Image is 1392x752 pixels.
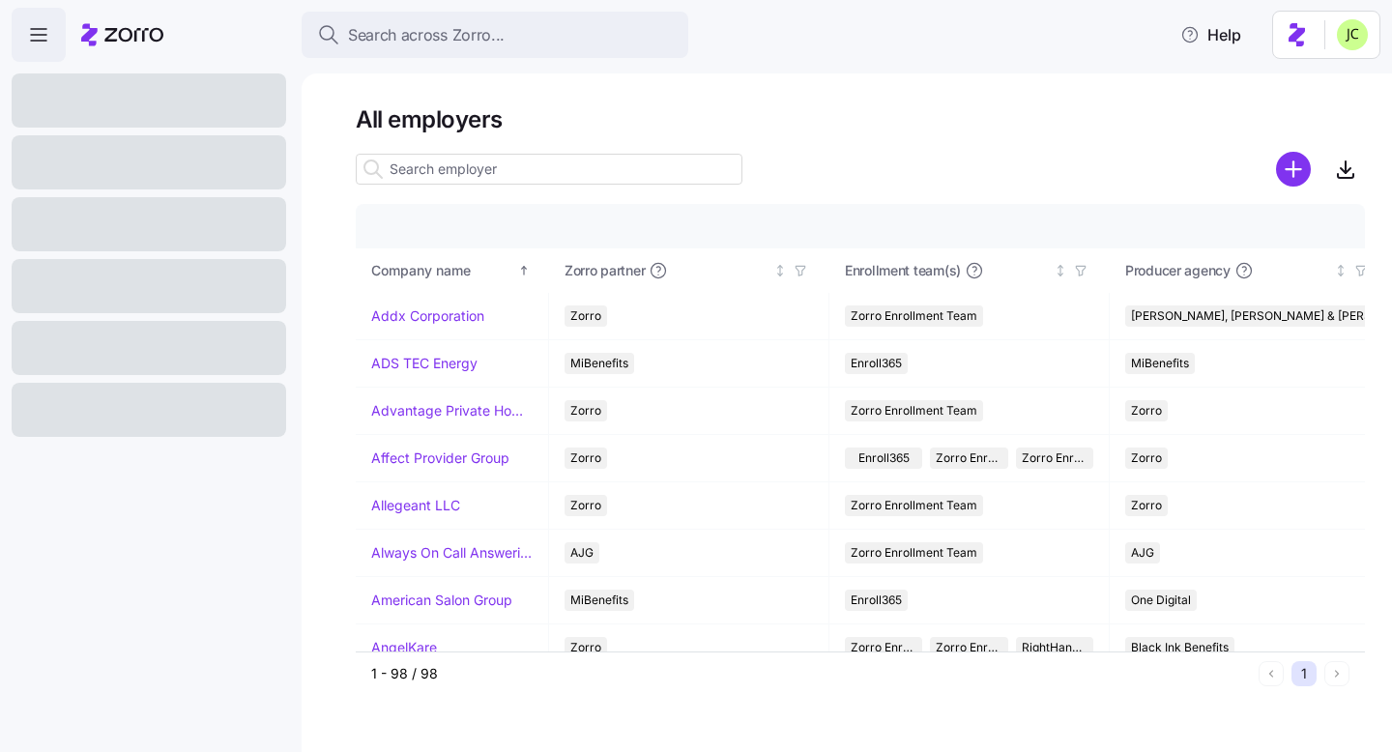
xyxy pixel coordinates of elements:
[851,305,977,327] span: Zorro Enrollment Team
[371,543,533,563] a: Always On Call Answering Service
[1131,495,1162,516] span: Zorro
[1022,637,1087,658] span: RightHandMan Financial
[1259,661,1284,686] button: Previous page
[851,590,902,611] span: Enroll365
[356,248,549,293] th: Company nameSorted ascending
[1131,448,1162,469] span: Zorro
[1291,661,1317,686] button: 1
[936,448,1001,469] span: Zorro Enrollment Team
[371,401,533,420] a: Advantage Private Home Care
[549,248,829,293] th: Zorro partnerNot sorted
[356,104,1365,134] h1: All employers
[851,637,916,658] span: Zorro Enrollment Team
[1324,661,1349,686] button: Next page
[371,354,478,373] a: ADS TEC Energy
[371,591,512,610] a: American Salon Group
[1131,400,1162,421] span: Zorro
[302,12,688,58] button: Search across Zorro...
[371,664,1251,683] div: 1 - 98 / 98
[1276,152,1311,187] svg: add icon
[851,542,977,564] span: Zorro Enrollment Team
[570,305,601,327] span: Zorro
[570,542,594,564] span: AJG
[1054,264,1067,277] div: Not sorted
[1337,19,1368,50] img: 0d5040ea9766abea509702906ec44285
[371,638,437,657] a: AngelKare
[936,637,1001,658] span: Zorro Enrollment Experts
[1131,637,1229,658] span: Black Ink Benefits
[570,448,601,469] span: Zorro
[570,495,601,516] span: Zorro
[858,448,910,469] span: Enroll365
[570,590,628,611] span: MiBenefits
[348,23,505,47] span: Search across Zorro...
[1334,264,1348,277] div: Not sorted
[1131,542,1154,564] span: AJG
[851,353,902,374] span: Enroll365
[851,400,977,421] span: Zorro Enrollment Team
[371,260,514,281] div: Company name
[845,261,961,280] span: Enrollment team(s)
[570,637,601,658] span: Zorro
[1180,23,1241,46] span: Help
[1022,448,1087,469] span: Zorro Enrollment Experts
[356,154,742,185] input: Search employer
[570,400,601,421] span: Zorro
[1131,590,1191,611] span: One Digital
[1165,15,1257,54] button: Help
[773,264,787,277] div: Not sorted
[570,353,628,374] span: MiBenefits
[371,306,484,326] a: Addx Corporation
[565,261,645,280] span: Zorro partner
[517,264,531,277] div: Sorted ascending
[851,495,977,516] span: Zorro Enrollment Team
[371,496,460,515] a: Allegeant LLC
[1131,353,1189,374] span: MiBenefits
[829,248,1110,293] th: Enrollment team(s)Not sorted
[371,448,509,468] a: Affect Provider Group
[1110,248,1390,293] th: Producer agencyNot sorted
[1125,261,1231,280] span: Producer agency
